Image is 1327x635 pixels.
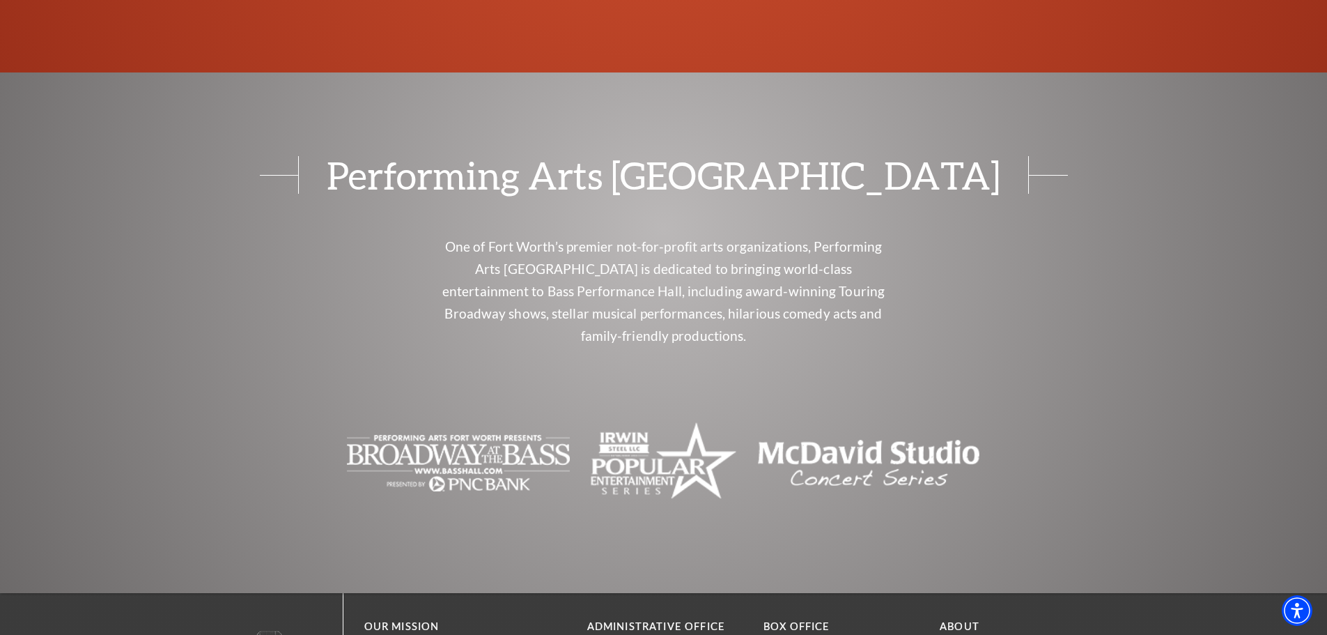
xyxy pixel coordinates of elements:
img: The image is blank or empty. [347,422,570,505]
a: About [940,620,979,632]
a: The image is blank or empty. - open in a new tab [347,453,570,469]
a: Text logo for "McDavid Studio Concert Series" in a clean, modern font. - open in a new tab [757,453,980,469]
p: One of Fort Worth’s premier not-for-profit arts organizations, Performing Arts [GEOGRAPHIC_DATA] ... [437,236,890,347]
div: Accessibility Menu [1282,595,1312,626]
a: The image is completely blank with no visible content. - open in a new tab [591,453,736,469]
img: The image is completely blank with no visible content. [591,417,736,510]
span: Performing Arts [GEOGRAPHIC_DATA] [298,156,1029,194]
img: Text logo for "McDavid Studio Concert Series" in a clean, modern font. [757,422,980,505]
